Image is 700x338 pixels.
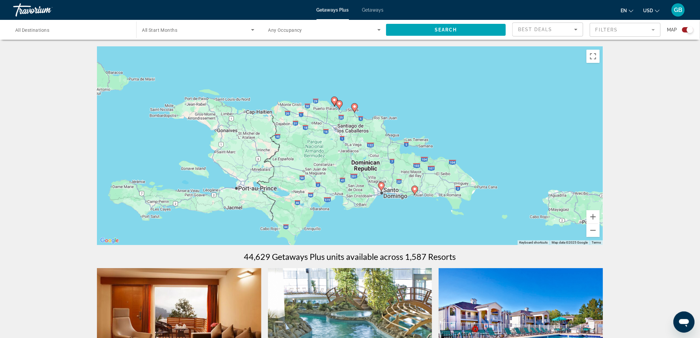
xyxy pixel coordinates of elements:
[317,7,349,13] a: Getaways Plus
[592,241,601,244] a: Terms (opens in new tab)
[268,27,302,33] span: Any Occupancy
[518,27,552,32] span: Best Deals
[519,240,548,245] button: Keyboard shortcuts
[552,241,588,244] span: Map data ©2025 Google
[667,25,677,34] span: Map
[643,6,660,15] button: Change currency
[643,8,653,13] span: USD
[15,27,49,33] span: All Destinations
[674,312,695,333] iframe: Button to launch messaging window
[674,7,682,13] span: GB
[99,236,120,245] a: Open this area in Google Maps (opens a new window)
[590,23,661,37] button: Filter
[386,24,506,36] button: Search
[587,50,600,63] button: Toggle fullscreen view
[362,7,384,13] a: Getaways
[142,27,177,33] span: All Start Months
[621,8,627,13] span: en
[670,3,687,17] button: User Menu
[244,252,456,262] h1: 44,629 Getaways Plus units available across 1,587 Resorts
[435,27,457,32] span: Search
[99,236,120,245] img: Google
[518,25,578,33] mat-select: Sort by
[587,224,600,237] button: Zoom out
[621,6,634,15] button: Change language
[13,1,79,19] a: Travorium
[587,210,600,223] button: Zoom in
